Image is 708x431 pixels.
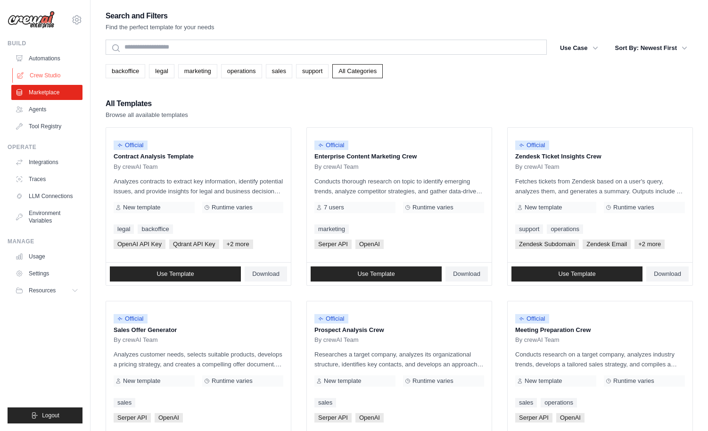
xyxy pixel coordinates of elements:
a: backoffice [106,64,145,78]
span: New template [123,377,160,385]
span: By crewAI Team [515,163,560,171]
a: operations [541,398,577,407]
a: operations [547,224,583,234]
span: Qdrant API Key [169,240,219,249]
a: Download [245,266,287,282]
a: Use Template [110,266,241,282]
span: Runtime varies [412,377,453,385]
span: OpenAI API Key [114,240,165,249]
span: OpenAI [355,413,384,423]
span: By crewAI Team [114,163,158,171]
span: Resources [29,287,56,294]
a: support [296,64,329,78]
span: Runtime varies [412,204,453,211]
a: sales [515,398,537,407]
a: legal [114,224,134,234]
a: support [515,224,543,234]
span: Runtime varies [212,377,253,385]
div: Manage [8,238,82,245]
span: Serper API [314,240,352,249]
a: sales [266,64,292,78]
a: Environment Variables [11,206,82,228]
p: Fetches tickets from Zendesk based on a user's query, analyzes them, and generates a summary. Out... [515,176,685,196]
span: Official [515,141,549,150]
a: Download [445,266,488,282]
button: Resources [11,283,82,298]
img: Logo [8,11,55,29]
a: backoffice [138,224,173,234]
a: sales [114,398,135,407]
p: Conducts research on a target company, analyzes industry trends, develops a tailored sales strate... [515,349,685,369]
a: Marketplace [11,85,82,100]
a: Automations [11,51,82,66]
span: +2 more [634,240,665,249]
span: Official [114,141,148,150]
span: OpenAI [556,413,585,423]
span: Official [114,314,148,323]
span: Runtime varies [613,204,654,211]
button: Logout [8,407,82,423]
span: Runtime varies [613,377,654,385]
a: LLM Connections [11,189,82,204]
span: New template [525,204,562,211]
span: Runtime varies [212,204,253,211]
button: Sort By: Newest First [609,40,693,57]
span: Serper API [515,413,552,423]
p: Analyzes contracts to extract key information, identify potential issues, and provide insights fo... [114,176,283,196]
div: Build [8,40,82,47]
p: Enterprise Content Marketing Crew [314,152,484,161]
p: Sales Offer Generator [114,325,283,335]
a: Agents [11,102,82,117]
span: Zendesk Subdomain [515,240,579,249]
div: Operate [8,143,82,151]
span: OpenAI [155,413,183,423]
p: Researches a target company, analyzes its organizational structure, identifies key contacts, and ... [314,349,484,369]
span: Official [314,314,348,323]
a: Integrations [11,155,82,170]
span: By crewAI Team [515,336,560,344]
p: Prospect Analysis Crew [314,325,484,335]
span: Official [515,314,549,323]
a: legal [149,64,174,78]
span: 7 users [324,204,344,211]
p: Zendesk Ticket Insights Crew [515,152,685,161]
span: Download [654,270,681,278]
span: Use Template [357,270,395,278]
span: Download [453,270,480,278]
span: Serper API [314,413,352,423]
span: Zendesk Email [583,240,631,249]
p: Meeting Preparation Crew [515,325,685,335]
a: operations [221,64,262,78]
a: Use Template [311,266,442,282]
button: Use Case [554,40,604,57]
span: By crewAI Team [314,163,359,171]
span: New template [324,377,361,385]
a: Use Template [511,266,642,282]
a: Traces [11,172,82,187]
span: Use Template [558,270,595,278]
span: Serper API [114,413,151,423]
a: marketing [314,224,349,234]
span: OpenAI [355,240,384,249]
p: Contract Analysis Template [114,152,283,161]
a: Usage [11,249,82,264]
h2: Search and Filters [106,9,214,23]
span: Official [314,141,348,150]
p: Browse all available templates [106,110,188,120]
a: sales [314,398,336,407]
a: Tool Registry [11,119,82,134]
a: All Categories [332,64,383,78]
a: marketing [178,64,217,78]
span: New template [123,204,160,211]
span: Logout [42,412,59,419]
a: Download [646,266,689,282]
p: Conducts thorough research on topic to identify emerging trends, analyze competitor strategies, a... [314,176,484,196]
h2: All Templates [106,97,188,110]
p: Analyzes customer needs, selects suitable products, develops a pricing strategy, and creates a co... [114,349,283,369]
a: Crew Studio [12,68,83,83]
span: Use Template [156,270,194,278]
span: By crewAI Team [314,336,359,344]
span: New template [525,377,562,385]
p: Find the perfect template for your needs [106,23,214,32]
a: Settings [11,266,82,281]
